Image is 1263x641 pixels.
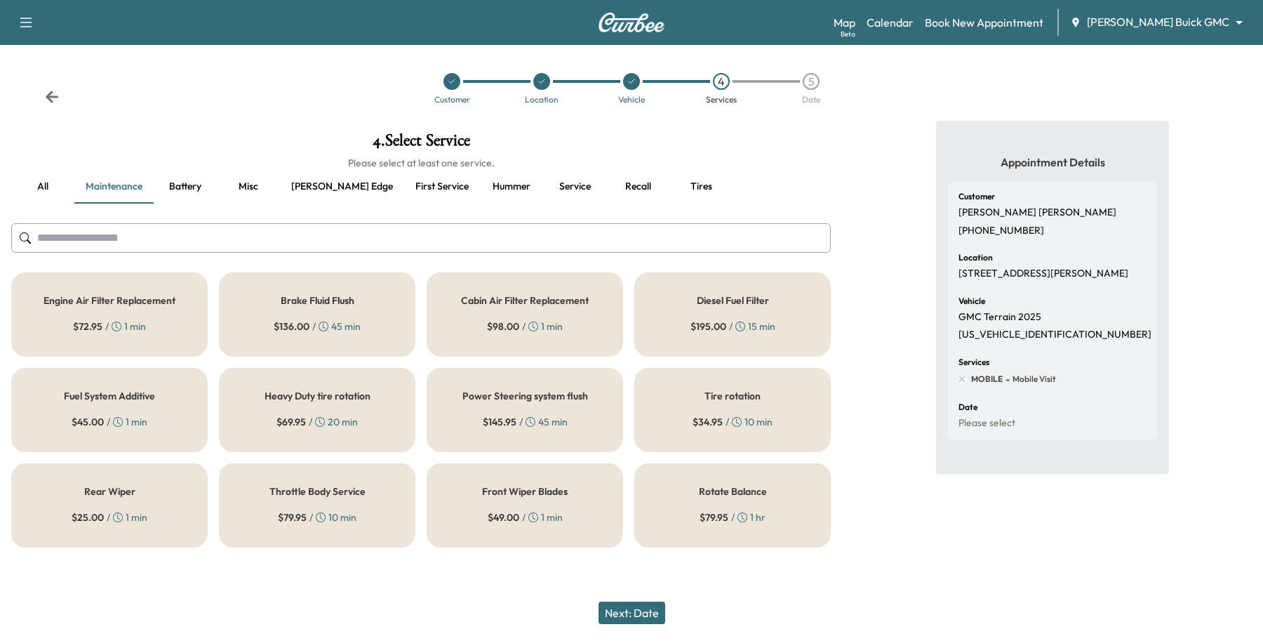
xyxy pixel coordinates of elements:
[1010,374,1056,385] span: Mobile Visit
[958,267,1128,280] p: [STREET_ADDRESS][PERSON_NAME]
[274,319,361,333] div: / 45 min
[803,73,820,90] div: 5
[278,510,307,524] span: $ 79.95
[404,170,480,204] button: First service
[958,253,993,262] h6: Location
[700,510,728,524] span: $ 79.95
[525,95,559,104] div: Location
[699,487,767,496] h5: Rotate Balance
[958,403,977,411] h6: Date
[482,487,568,496] h5: Front Wiper Blades
[480,170,543,204] button: Hummer
[265,391,370,401] h5: Heavy Duty tire rotation
[64,391,155,401] h5: Fuel System Additive
[281,296,354,305] h5: Brake Fluid Flush
[958,297,985,305] h6: Vehicle
[274,319,309,333] span: $ 136.00
[693,415,723,429] span: $ 34.95
[217,170,280,204] button: Misc
[690,319,775,333] div: / 15 min
[487,319,519,333] span: $ 98.00
[154,170,217,204] button: Battery
[44,296,175,305] h5: Engine Air Filter Replacement
[958,358,989,366] h6: Services
[697,296,769,305] h5: Diesel Fuel Filter
[704,391,761,401] h5: Tire rotation
[269,487,366,496] h5: Throttle Body Service
[72,415,147,429] div: / 1 min
[958,206,1116,219] p: [PERSON_NAME] [PERSON_NAME]
[84,487,135,496] h5: Rear Wiper
[45,90,59,104] div: Back
[958,192,995,201] h6: Customer
[461,296,589,305] h5: Cabin Air Filter Replacement
[73,319,146,333] div: / 1 min
[706,95,737,104] div: Services
[11,170,831,204] div: basic tabs example
[947,154,1158,170] h5: Appointment Details
[488,510,563,524] div: / 1 min
[276,415,306,429] span: $ 69.95
[483,415,568,429] div: / 45 min
[971,374,1003,385] span: MOBILE
[280,170,404,204] button: [PERSON_NAME] edge
[543,170,606,204] button: Service
[925,14,1043,31] a: Book New Appointment
[278,510,356,524] div: / 10 min
[834,14,855,31] a: MapBeta
[74,170,154,204] button: Maintenance
[11,156,831,170] h6: Please select at least one service.
[1087,14,1229,30] span: [PERSON_NAME] Buick GMC
[713,73,730,90] div: 4
[434,95,470,104] div: Customer
[669,170,733,204] button: Tires
[867,14,914,31] a: Calendar
[599,602,665,624] button: Next: Date
[462,391,588,401] h5: Power Steering system flush
[606,170,669,204] button: Recall
[958,417,1015,430] p: Please select
[700,510,766,524] div: / 1 hr
[487,319,563,333] div: / 1 min
[693,415,773,429] div: / 10 min
[11,170,74,204] button: all
[276,415,358,429] div: / 20 min
[958,329,1151,341] p: [US_VEHICLE_IDENTIFICATION_NUMBER]
[73,319,102,333] span: $ 72.95
[598,13,665,32] img: Curbee Logo
[72,510,147,524] div: / 1 min
[958,225,1044,237] p: [PHONE_NUMBER]
[11,132,831,156] h1: 4 . Select Service
[802,95,820,104] div: Date
[841,29,855,39] div: Beta
[690,319,726,333] span: $ 195.00
[1003,372,1010,386] span: -
[488,510,519,524] span: $ 49.00
[618,95,645,104] div: Vehicle
[72,415,104,429] span: $ 45.00
[72,510,104,524] span: $ 25.00
[483,415,516,429] span: $ 145.95
[958,311,1041,324] p: GMC Terrain 2025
